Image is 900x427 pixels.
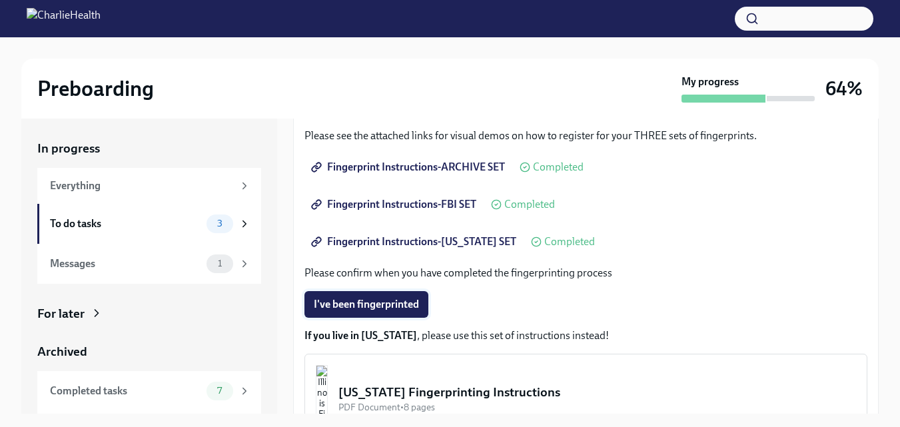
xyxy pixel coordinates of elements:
a: Completed tasks7 [37,371,261,411]
a: Fingerprint Instructions-[US_STATE] SET [304,228,526,255]
span: Fingerprint Instructions-ARCHIVE SET [314,161,505,174]
p: Please see the attached links for visual demos on how to register for your THREE sets of fingerpr... [304,129,867,143]
span: 1 [210,258,230,268]
span: Completed [544,236,595,247]
a: To do tasks3 [37,204,261,244]
div: To do tasks [50,216,201,231]
div: Messages [50,256,201,271]
div: Everything [50,179,233,193]
strong: My progress [681,75,739,89]
div: Completed tasks [50,384,201,398]
img: CharlieHealth [27,8,101,29]
p: , please use this set of instructions instead! [304,328,867,343]
a: Fingerprint Instructions-FBI SET [304,191,486,218]
p: Please confirm when you have completed the fingerprinting process [304,266,867,280]
span: Completed [504,199,555,210]
h2: Preboarding [37,75,154,102]
span: 3 [209,218,230,228]
a: For later [37,305,261,322]
span: Fingerprint Instructions-FBI SET [314,198,476,211]
a: In progress [37,140,261,157]
a: Fingerprint Instructions-ARCHIVE SET [304,154,514,181]
strong: If you live in [US_STATE] [304,329,417,342]
button: I've been fingerprinted [304,291,428,318]
div: For later [37,305,85,322]
a: Everything [37,168,261,204]
span: 7 [209,386,230,396]
a: Messages1 [37,244,261,284]
a: Archived [37,343,261,360]
div: PDF Document • 8 pages [338,401,856,414]
span: I've been fingerprinted [314,298,419,311]
h3: 64% [825,77,863,101]
span: Completed [533,162,584,173]
div: [US_STATE] Fingerprinting Instructions [338,384,856,401]
span: Fingerprint Instructions-[US_STATE] SET [314,235,516,248]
